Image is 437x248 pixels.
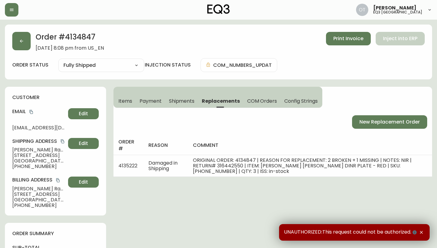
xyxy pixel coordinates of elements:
span: [GEOGRAPHIC_DATA] , NJ , 07086 , US [12,158,66,164]
span: [PERSON_NAME] Rank [12,186,66,192]
span: Edit [79,179,88,185]
span: 4135222 [118,162,137,169]
h4: order # [118,139,139,152]
span: [GEOGRAPHIC_DATA] , NJ , 07086 , US [12,197,66,203]
button: New Replacement Order [352,115,427,129]
span: New Replacement Order [359,119,420,125]
span: [STREET_ADDRESS] [12,192,66,197]
h4: reason [148,142,183,149]
h4: Email [12,108,66,115]
span: Config Strings [284,98,317,104]
button: copy [28,109,34,115]
span: [STREET_ADDRESS] [12,153,66,158]
button: Edit [68,108,99,119]
span: Edit [79,110,88,117]
span: UNAUTHORIZED:This request could not be authorized. [284,229,418,236]
span: [PERSON_NAME] Rank [12,147,66,153]
h4: Billing Address [12,177,66,183]
button: copy [59,138,66,144]
h4: customer [12,94,99,101]
img: 5d4d18d254ded55077432b49c4cb2919 [356,4,368,16]
span: ORIGINAL ORDER: 4134847 | REASON FOR REPLACEMENT: 2 BROKEN + 1 MISSING | NOTES: NIR | RETURN# 316... [193,157,412,175]
span: [PERSON_NAME] [373,6,416,10]
h5: eq3 [GEOGRAPHIC_DATA] [373,10,422,14]
span: Items [118,98,132,104]
span: Edit [79,140,88,147]
span: [PHONE_NUMBER] [12,164,66,169]
h2: Order # 4134847 [36,32,104,45]
span: Payment [140,98,162,104]
button: Edit [68,138,99,149]
label: order status [12,62,48,68]
h4: injection status [145,62,191,68]
button: Edit [68,177,99,188]
span: Shipments [169,98,195,104]
span: Print Invoice [333,35,363,42]
span: Replacements [202,98,240,104]
span: COM Orders [247,98,277,104]
h4: comment [193,142,427,149]
span: [PHONE_NUMBER] [12,203,66,208]
span: [EMAIL_ADDRESS][DOMAIN_NAME] [12,125,66,131]
button: Print Invoice [326,32,371,45]
button: copy [55,177,61,183]
img: logo [207,4,230,14]
span: Damaged in Shipping [148,159,178,172]
span: [DATE] 8:08 pm from US_EN [36,45,104,51]
h4: order summary [12,230,99,237]
h4: Shipping Address [12,138,66,145]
